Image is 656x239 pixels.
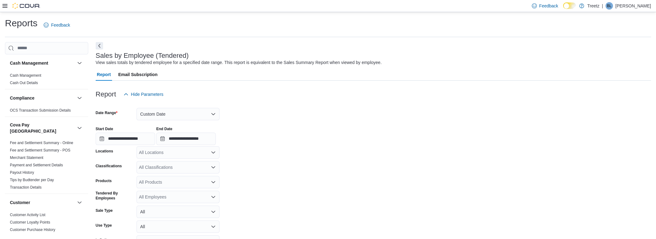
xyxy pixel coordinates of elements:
a: OCS Transaction Submission Details [10,108,71,113]
h3: Cash Management [10,60,48,66]
label: Locations [96,149,113,154]
label: Tendered By Employees [96,191,134,201]
input: Press the down key to open a popover containing a calendar. [156,133,216,145]
input: Dark Mode [563,2,576,9]
span: Feedback [51,22,70,28]
span: Payment and Settlement Details [10,163,63,168]
div: Cova Pay [GEOGRAPHIC_DATA] [5,139,88,194]
button: Cova Pay [GEOGRAPHIC_DATA] [76,124,83,132]
label: Sale Type [96,208,113,213]
a: Cash Management [10,73,41,78]
a: Cash Out Details [10,81,38,85]
p: [PERSON_NAME] [615,2,651,10]
span: Hide Parameters [131,91,163,97]
span: Payout History [10,170,34,175]
label: Classifications [96,164,122,169]
h3: Compliance [10,95,34,101]
label: Date Range [96,110,118,115]
a: Payment and Settlement Details [10,163,63,167]
p: | [602,2,603,10]
a: Payout History [10,170,34,175]
button: Open list of options [211,150,216,155]
a: Fee and Settlement Summary - Online [10,141,73,145]
span: Cash Out Details [10,80,38,85]
button: Compliance [76,94,83,102]
a: Customer Loyalty Points [10,220,50,224]
h1: Reports [5,17,37,29]
a: Feedback [41,19,72,31]
button: All [137,220,219,233]
button: Customer [10,199,75,206]
input: Press the down key to open a popover containing a calendar. [96,133,155,145]
button: All [137,206,219,218]
a: Tips by Budtender per Day [10,178,54,182]
div: Brandon Lee [606,2,613,10]
label: Start Date [96,126,113,131]
p: Treetz [587,2,599,10]
a: Merchant Statement [10,156,43,160]
button: Cash Management [76,59,83,67]
button: Open list of options [211,194,216,199]
span: Customer Activity List [10,212,46,217]
button: Compliance [10,95,75,101]
h3: Customer [10,199,30,206]
span: Feedback [539,3,558,9]
span: Merchant Statement [10,155,43,160]
span: Email Subscription [118,68,158,81]
h3: Sales by Employee (Tendered) [96,52,189,59]
span: Tips by Budtender per Day [10,177,54,182]
label: End Date [156,126,172,131]
span: BL [607,2,612,10]
button: Custom Date [137,108,219,120]
a: Customer Purchase History [10,228,55,232]
h3: Report [96,91,116,98]
button: Cova Pay [GEOGRAPHIC_DATA] [10,122,75,134]
button: Hide Parameters [121,88,166,100]
img: Cova [12,3,40,9]
button: Cash Management [10,60,75,66]
div: Cash Management [5,72,88,89]
button: Next [96,42,103,49]
label: Products [96,178,112,183]
span: Report [97,68,111,81]
button: Open list of options [211,180,216,185]
a: Transaction Details [10,185,41,190]
div: Compliance [5,107,88,117]
button: Open list of options [211,165,216,170]
label: Use Type [96,223,112,228]
div: View sales totals by tendered employee for a specified date range. This report is equivalent to t... [96,59,382,66]
a: Fee and Settlement Summary - POS [10,148,70,152]
button: Customer [76,199,83,206]
a: Customer Activity List [10,213,46,217]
